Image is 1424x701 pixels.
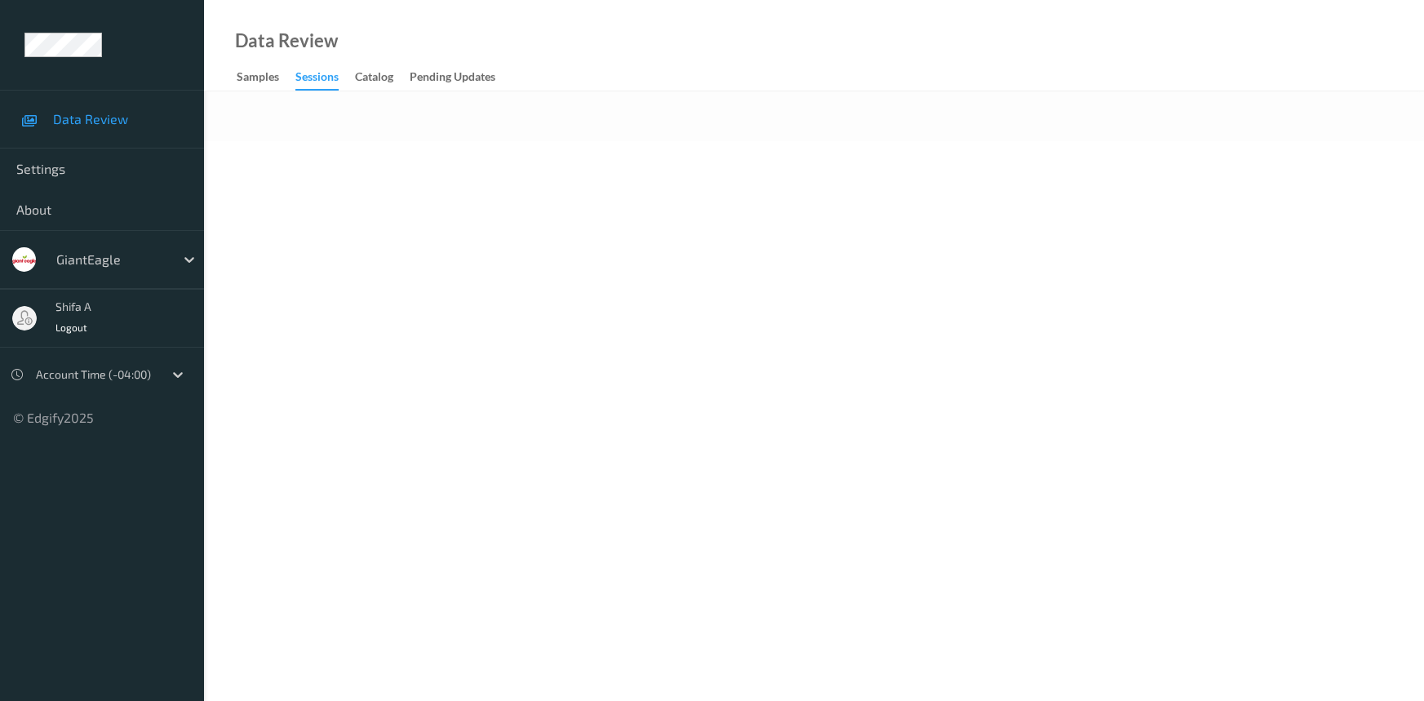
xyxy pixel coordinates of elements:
[237,66,295,89] a: Samples
[235,33,338,49] div: Data Review
[237,69,279,89] div: Samples
[410,69,495,89] div: Pending Updates
[295,66,355,91] a: Sessions
[295,69,339,91] div: Sessions
[355,66,410,89] a: Catalog
[410,66,512,89] a: Pending Updates
[355,69,393,89] div: Catalog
